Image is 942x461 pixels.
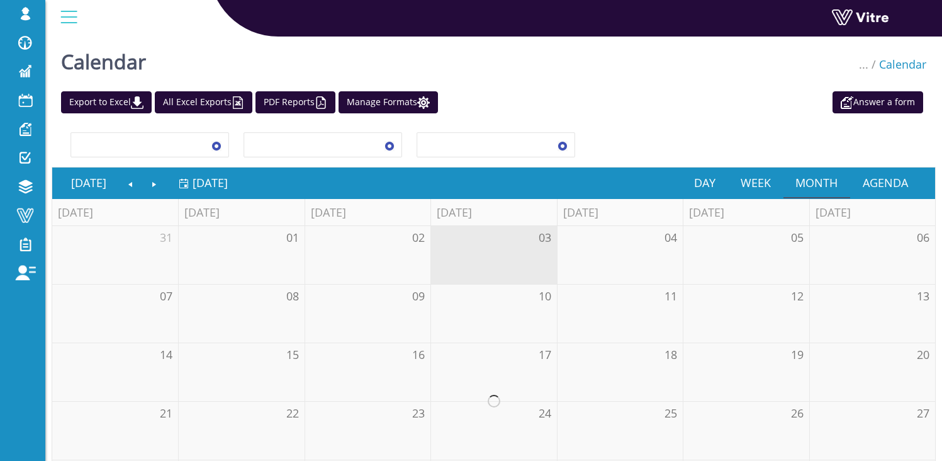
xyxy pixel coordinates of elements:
a: Answer a form [833,91,923,113]
a: Day [681,168,728,197]
img: cal_excel.png [232,96,244,109]
span: [DATE] [193,175,228,190]
th: [DATE] [52,199,178,226]
a: [DATE] [179,168,228,197]
h1: Calendar [61,31,146,85]
a: [DATE] [59,168,119,197]
a: PDF Reports [255,91,335,113]
th: [DATE] [557,199,683,226]
img: cal_download.png [131,96,143,109]
a: Manage Formats [339,91,438,113]
img: cal_pdf.png [315,96,327,109]
span: ... [859,57,868,72]
span: select [551,134,574,156]
a: Month [783,168,851,197]
th: [DATE] [430,199,556,226]
img: appointment_white2.png [841,96,853,109]
th: [DATE] [305,199,430,226]
th: [DATE] [809,199,935,226]
a: Export to Excel [61,91,152,113]
a: Previous [119,168,143,197]
span: select [378,134,401,156]
li: Calendar [868,57,926,73]
th: [DATE] [178,199,304,226]
a: Week [728,168,783,197]
a: Agenda [850,168,921,197]
img: cal_settings.png [417,96,430,109]
a: All Excel Exports [155,91,252,113]
th: [DATE] [683,199,809,226]
span: select [205,134,228,156]
a: Next [142,168,166,197]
